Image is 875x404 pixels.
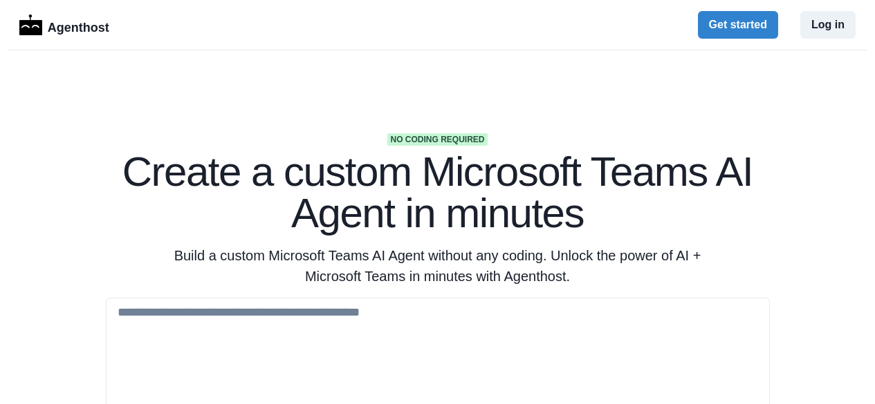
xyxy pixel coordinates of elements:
a: LogoAgenthost [19,13,109,37]
button: Get started [698,11,778,39]
span: No coding required [387,133,487,146]
p: Build a custom Microsoft Teams AI Agent without any coding. Unlock the power of AI + Microsoft Te... [172,245,703,287]
p: Agenthost [48,13,109,37]
h1: Create a custom Microsoft Teams AI Agent in minutes [106,151,770,234]
button: Log in [800,11,856,39]
img: Logo [19,15,42,35]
